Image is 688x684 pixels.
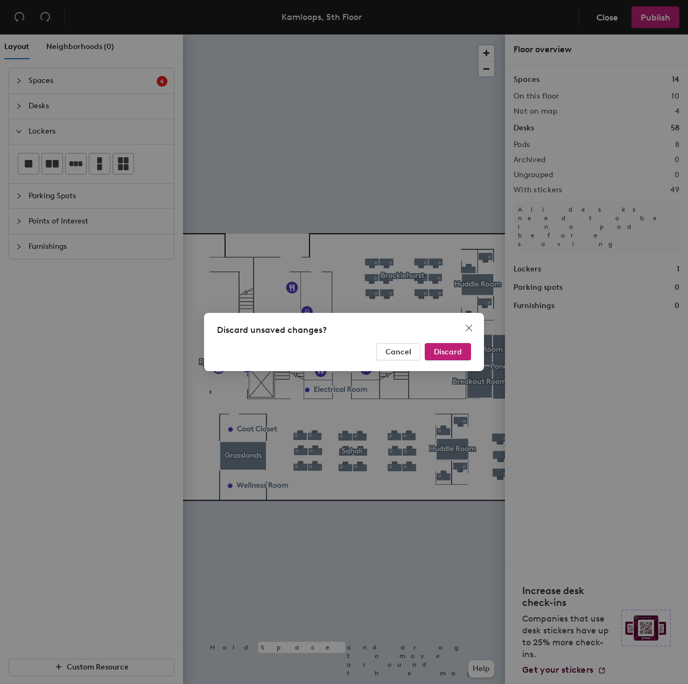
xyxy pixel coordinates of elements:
[425,343,471,360] button: Discard
[460,324,478,332] span: Close
[217,324,471,337] div: Discard unsaved changes?
[385,347,411,357] span: Cancel
[460,319,478,337] button: Close
[434,347,462,357] span: Discard
[465,324,473,332] span: close
[376,343,420,360] button: Cancel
